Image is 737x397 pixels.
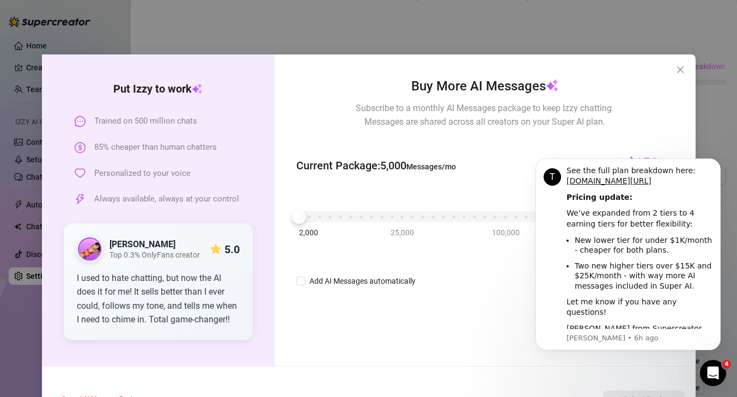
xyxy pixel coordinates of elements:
span: star [210,244,221,255]
button: Close [672,61,689,78]
span: Subscribe to a monthly AI Messages package to keep Izzy chatting. Messages are shared across all ... [356,101,614,129]
strong: [PERSON_NAME] [109,239,175,249]
span: Close [672,65,689,74]
strong: 5.0 [224,243,239,256]
span: Trained on 500 million chats [94,115,197,128]
span: 4 [722,360,731,369]
span: 100,000 [491,227,519,239]
span: Buy More AI Messages [411,76,558,97]
img: public [78,237,102,261]
span: close [676,65,685,74]
span: 2,000 [299,227,318,239]
span: Current Package : 5,000 [296,157,455,174]
span: 85% cheaper than human chatters [94,141,217,154]
div: Add AI Messages automatically [309,275,415,287]
span: Messages/mo [406,162,455,171]
span: Top 0.3% OnlyFans creator [109,251,200,260]
iframe: Intercom live chat [700,360,726,386]
span: 25,000 [390,227,413,239]
div: I used to hate chatting, but now the AI does it for me! It sells better than I ever could, follow... [77,271,240,327]
span: heart [75,168,86,179]
iframe: Intercom notifications message [519,142,737,368]
span: thunderbolt [75,194,86,205]
strong: Put Izzy to work [113,82,203,95]
span: Always available, always at your control [94,193,239,206]
span: message [75,116,86,127]
span: dollar [75,142,86,153]
span: Personalized to your voice [94,167,191,180]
